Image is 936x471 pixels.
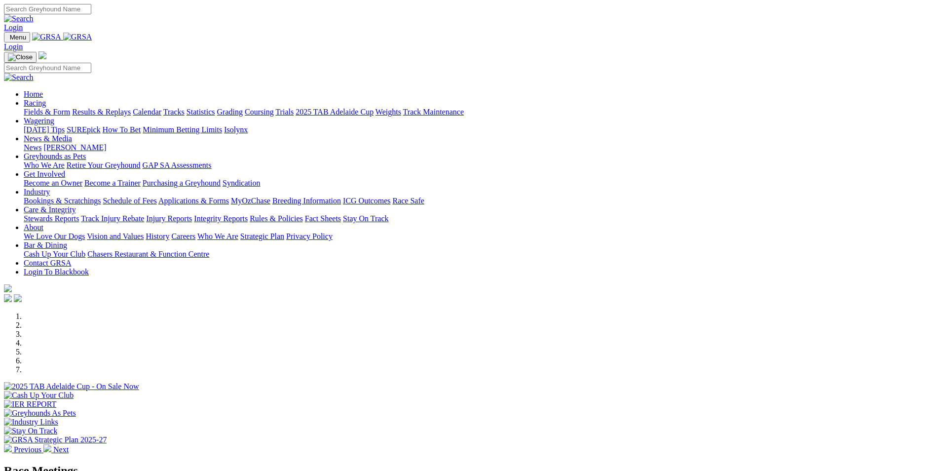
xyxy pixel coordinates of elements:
[43,143,106,152] a: [PERSON_NAME]
[158,196,229,205] a: Applications & Forms
[133,108,161,116] a: Calendar
[24,196,101,205] a: Bookings & Scratchings
[24,179,82,187] a: Become an Owner
[272,196,341,205] a: Breeding Information
[296,108,374,116] a: 2025 TAB Adelaide Cup
[24,117,54,125] a: Wagering
[24,170,65,178] a: Get Involved
[143,179,221,187] a: Purchasing a Greyhound
[24,108,70,116] a: Fields & Form
[4,32,30,42] button: Toggle navigation
[245,108,274,116] a: Coursing
[403,108,464,116] a: Track Maintenance
[8,53,33,61] img: Close
[24,90,43,98] a: Home
[4,391,74,400] img: Cash Up Your Club
[72,108,131,116] a: Results & Replays
[24,143,932,152] div: News & Media
[10,34,26,41] span: Menu
[14,445,41,454] span: Previous
[103,196,156,205] a: Schedule of Fees
[4,63,91,73] input: Search
[38,51,46,59] img: logo-grsa-white.png
[286,232,333,240] a: Privacy Policy
[305,214,341,223] a: Fact Sheets
[143,161,212,169] a: GAP SA Assessments
[24,143,41,152] a: News
[24,108,932,117] div: Racing
[24,205,76,214] a: Care & Integrity
[24,268,89,276] a: Login To Blackbook
[143,125,222,134] a: Minimum Betting Limits
[81,214,144,223] a: Track Injury Rebate
[24,188,50,196] a: Industry
[187,108,215,116] a: Statistics
[4,418,58,427] img: Industry Links
[231,196,270,205] a: MyOzChase
[4,427,57,435] img: Stay On Track
[67,161,141,169] a: Retire Your Greyhound
[250,214,303,223] a: Rules & Policies
[375,108,401,116] a: Weights
[103,125,141,134] a: How To Bet
[171,232,195,240] a: Careers
[24,232,85,240] a: We Love Our Dogs
[163,108,185,116] a: Tracks
[24,232,932,241] div: About
[240,232,284,240] a: Strategic Plan
[197,232,238,240] a: Who We Are
[146,214,192,223] a: Injury Reports
[4,435,107,444] img: GRSA Strategic Plan 2025-27
[275,108,294,116] a: Trials
[146,232,169,240] a: History
[24,241,67,249] a: Bar & Dining
[4,14,34,23] img: Search
[4,445,43,454] a: Previous
[84,179,141,187] a: Become a Trainer
[24,250,85,258] a: Cash Up Your Club
[24,161,932,170] div: Greyhounds as Pets
[24,125,65,134] a: [DATE] Tips
[4,23,23,32] a: Login
[4,294,12,302] img: facebook.svg
[343,214,388,223] a: Stay On Track
[343,196,390,205] a: ICG Outcomes
[4,52,37,63] button: Toggle navigation
[32,33,61,41] img: GRSA
[4,42,23,51] a: Login
[24,214,932,223] div: Care & Integrity
[43,444,51,452] img: chevron-right-pager-white.svg
[392,196,424,205] a: Race Safe
[4,284,12,292] img: logo-grsa-white.png
[24,259,71,267] a: Contact GRSA
[224,125,248,134] a: Isolynx
[24,179,932,188] div: Get Involved
[4,4,91,14] input: Search
[67,125,100,134] a: SUREpick
[4,444,12,452] img: chevron-left-pager-white.svg
[24,196,932,205] div: Industry
[4,73,34,82] img: Search
[14,294,22,302] img: twitter.svg
[4,382,139,391] img: 2025 TAB Adelaide Cup - On Sale Now
[24,125,932,134] div: Wagering
[87,232,144,240] a: Vision and Values
[4,400,56,409] img: IER REPORT
[223,179,260,187] a: Syndication
[24,214,79,223] a: Stewards Reports
[217,108,243,116] a: Grading
[53,445,69,454] span: Next
[43,445,69,454] a: Next
[24,161,65,169] a: Who We Are
[24,134,72,143] a: News & Media
[24,223,43,232] a: About
[63,33,92,41] img: GRSA
[4,409,76,418] img: Greyhounds As Pets
[24,152,86,160] a: Greyhounds as Pets
[24,250,932,259] div: Bar & Dining
[87,250,209,258] a: Chasers Restaurant & Function Centre
[24,99,46,107] a: Racing
[194,214,248,223] a: Integrity Reports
